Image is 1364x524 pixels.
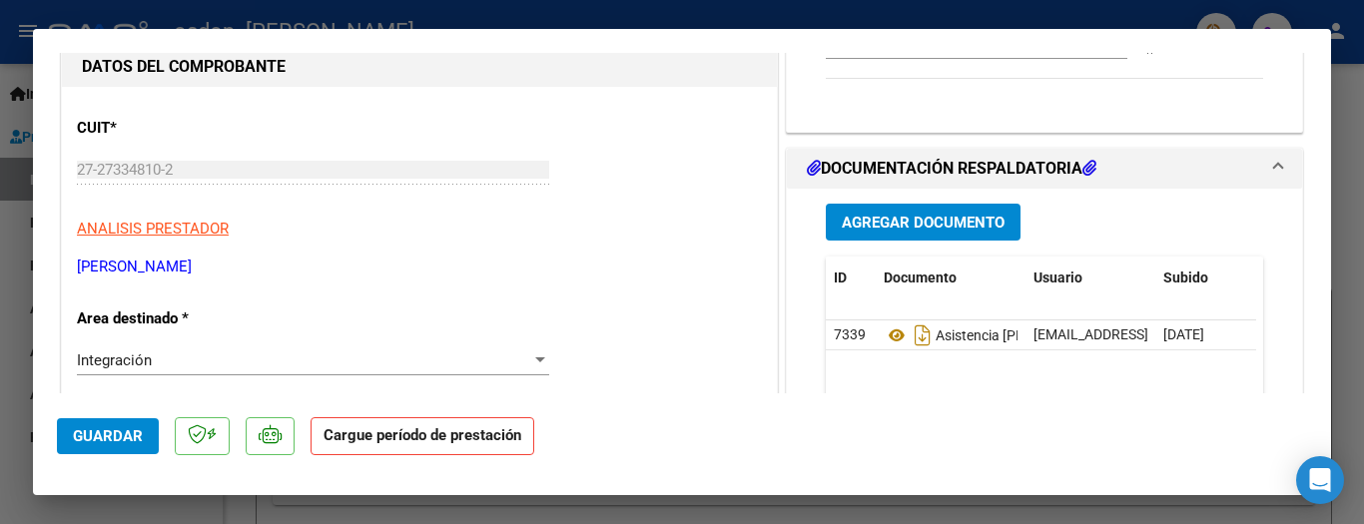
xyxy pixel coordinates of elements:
strong: Cargue período de prestación [311,417,534,456]
datatable-header-cell: Usuario [1025,257,1155,299]
p: [PERSON_NAME] [77,256,762,278]
span: Guardar [73,427,143,445]
span: Asistencia [PERSON_NAME] [DATE] [884,327,1153,343]
h1: DOCUMENTACIÓN RESPALDATORIA [807,157,1096,181]
span: Integración [77,351,152,369]
datatable-header-cell: Acción [1255,257,1355,299]
span: Subido [1163,269,1208,285]
strong: DATOS DEL COMPROBANTE [82,57,286,76]
span: Documento [884,269,957,285]
mat-expansion-panel-header: DOCUMENTACIÓN RESPALDATORIA [787,149,1302,189]
p: Area destinado * [77,307,283,330]
span: [DATE] [1163,326,1204,342]
datatable-header-cell: Documento [876,257,1025,299]
span: ID [834,269,847,285]
datatable-header-cell: ID [826,257,876,299]
i: Descargar documento [910,319,936,351]
span: Agregar Documento [842,214,1005,232]
button: Guardar [57,418,159,454]
datatable-header-cell: Subido [1155,257,1255,299]
span: Usuario [1033,269,1082,285]
div: Open Intercom Messenger [1296,456,1344,504]
p: CUIT [77,117,283,140]
span: ANALISIS PRESTADOR [77,220,229,238]
span: 7339 [834,326,866,342]
button: Agregar Documento [826,204,1021,241]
